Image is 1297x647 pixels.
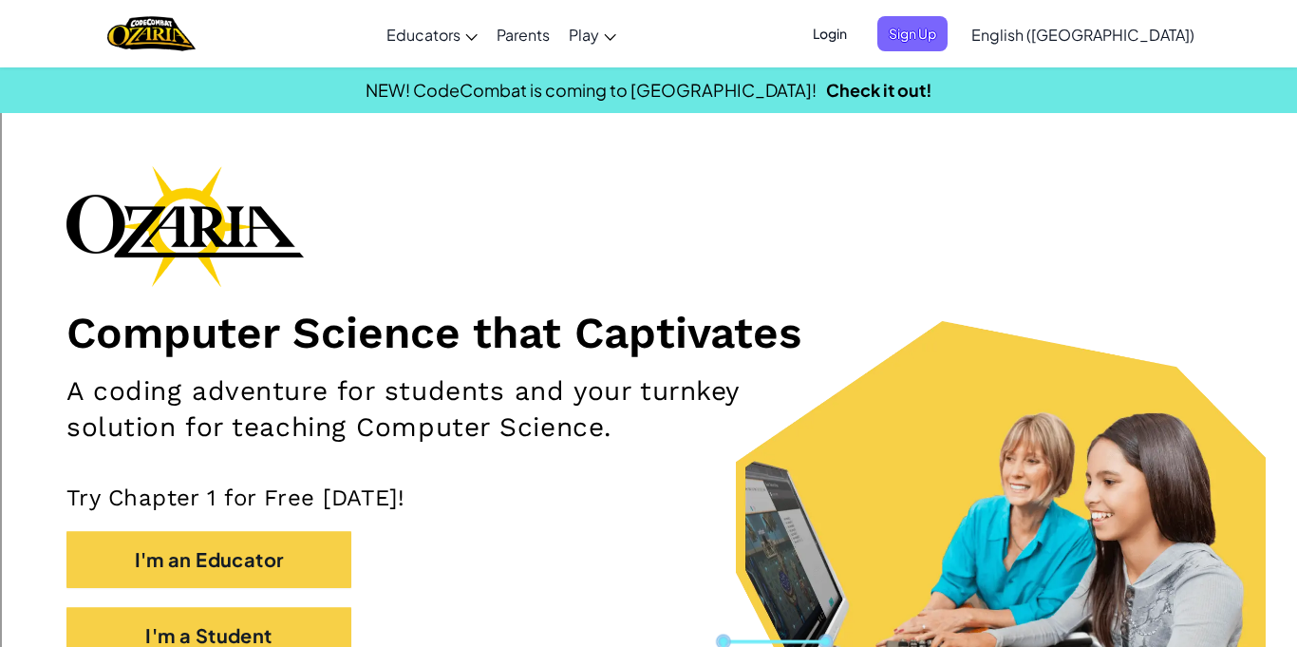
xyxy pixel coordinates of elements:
h2: A coding adventure for students and your turnkey solution for teaching Computer Science. [66,373,846,446]
h1: Computer Science that Captivates [66,306,1231,359]
a: Parents [487,9,559,60]
span: Educators [386,25,461,45]
p: Try Chapter 1 for Free [DATE]! [66,484,1231,512]
a: Check it out! [826,79,932,101]
span: Play [569,25,599,45]
img: Home [107,14,196,53]
img: Ozaria branding logo [66,165,304,287]
a: Educators [377,9,487,60]
a: Ozaria by CodeCombat logo [107,14,196,53]
button: I'm an Educator [66,531,351,588]
span: NEW! CodeCombat is coming to [GEOGRAPHIC_DATA]! [366,79,817,101]
a: English ([GEOGRAPHIC_DATA]) [962,9,1204,60]
span: English ([GEOGRAPHIC_DATA]) [971,25,1194,45]
button: Sign Up [877,16,948,51]
a: Play [559,9,626,60]
button: Login [801,16,858,51]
